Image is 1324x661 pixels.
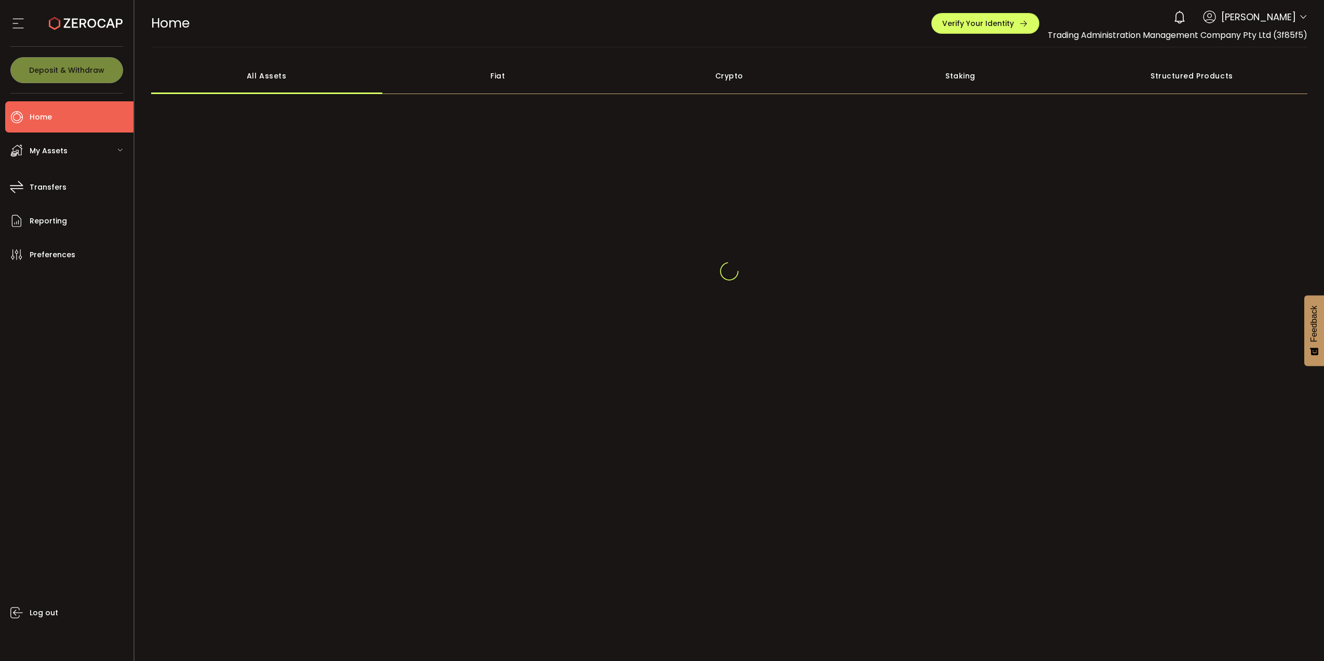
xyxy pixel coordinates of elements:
[382,58,613,94] div: Fiat
[10,57,123,83] button: Deposit & Withdraw
[1309,306,1319,342] span: Feedback
[931,13,1039,34] button: Verify Your Identity
[30,214,67,229] span: Reporting
[942,20,1014,27] span: Verify Your Identity
[151,14,190,32] span: Home
[30,180,66,195] span: Transfers
[30,110,52,125] span: Home
[1076,58,1307,94] div: Structured Products
[1304,295,1324,366] button: Feedback - Show survey
[1221,10,1296,24] span: [PERSON_NAME]
[30,143,68,158] span: My Assets
[613,58,845,94] div: Crypto
[845,58,1076,94] div: Staking
[30,605,58,620] span: Log out
[151,58,382,94] div: All Assets
[30,247,75,262] span: Preferences
[1048,29,1307,41] span: Trading Administration Management Company Pty Ltd (3f85f5)
[29,67,104,74] span: Deposit & Withdraw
